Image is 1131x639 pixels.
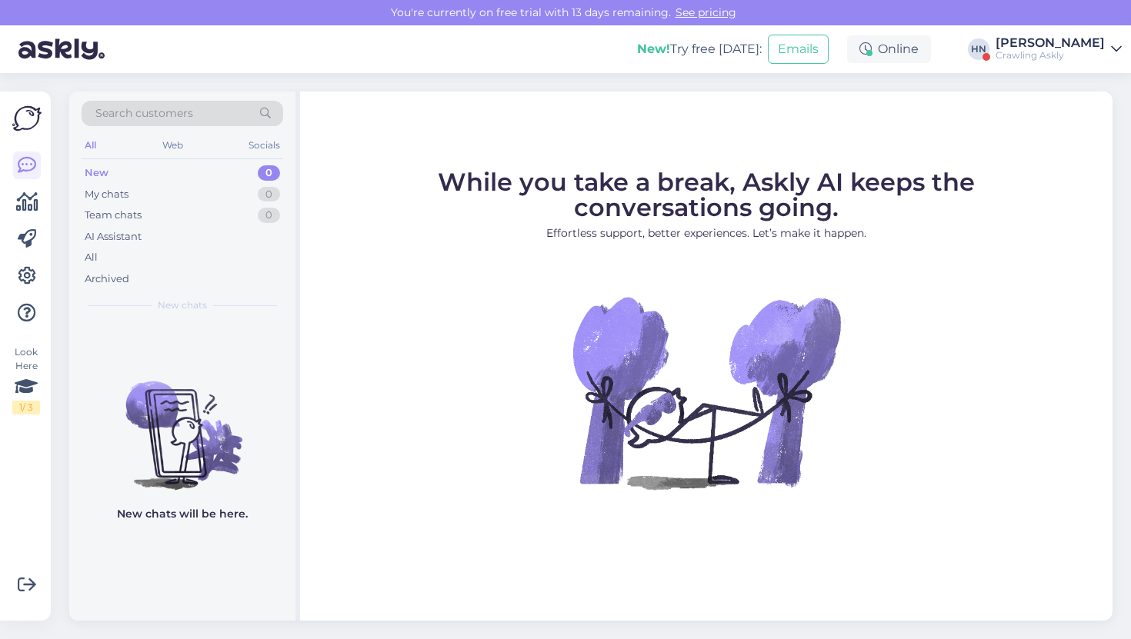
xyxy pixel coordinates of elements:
[847,35,931,63] div: Online
[85,229,142,245] div: AI Assistant
[568,254,845,531] img: No Chat active
[82,135,99,155] div: All
[158,298,207,312] span: New chats
[85,187,128,202] div: My chats
[637,40,762,58] div: Try free [DATE]:
[95,105,193,121] span: Search customers
[85,165,108,181] div: New
[258,208,280,223] div: 0
[438,167,975,222] span: While you take a break, Askly AI keeps the conversations going.
[637,42,670,56] b: New!
[12,104,42,133] img: Askly Logo
[12,401,40,414] div: 1 / 3
[968,38,989,60] div: HN
[85,271,129,287] div: Archived
[85,250,98,265] div: All
[159,135,186,155] div: Web
[12,345,40,414] div: Look Here
[85,208,142,223] div: Team chats
[258,165,280,181] div: 0
[996,49,1105,62] div: Crawling Askly
[117,506,248,522] p: New chats will be here.
[671,5,741,19] a: See pricing
[996,37,1105,49] div: [PERSON_NAME]
[245,135,283,155] div: Socials
[258,187,280,202] div: 0
[768,35,829,64] button: Emails
[368,225,1045,241] p: Effortless support, better experiences. Let’s make it happen.
[69,354,295,492] img: No chats
[996,37,1122,62] a: [PERSON_NAME]Crawling Askly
